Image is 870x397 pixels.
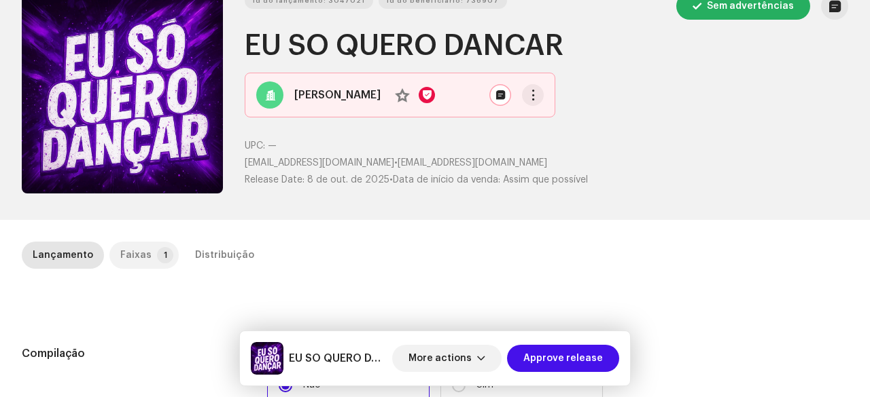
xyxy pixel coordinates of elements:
span: More actions [408,345,472,372]
h1: EU SO QUERO DANCAR [245,31,848,62]
h5: EU SO QUERO DANCAR [289,350,387,366]
span: 8 de out. de 2025 [307,175,389,185]
span: Release Date: [245,175,304,185]
span: Approve release [523,345,603,372]
img: f01d4106-3757-4572-b9f3-8196ea741725 [251,342,283,375]
span: Data de início da venda: [393,175,500,185]
span: UPC: [245,141,265,151]
span: Assim que possível [503,175,588,185]
h5: Compilação [22,345,245,362]
div: Distribuição [195,242,254,269]
span: [EMAIL_ADDRESS][DOMAIN_NAME] [398,158,547,168]
span: [EMAIL_ADDRESS][DOMAIN_NAME] [245,158,394,168]
strong: [PERSON_NAME] [294,87,381,103]
button: Approve release [507,345,619,372]
p: • [245,156,848,170]
span: • [245,175,393,185]
span: — [268,141,277,151]
button: More actions [392,345,502,372]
